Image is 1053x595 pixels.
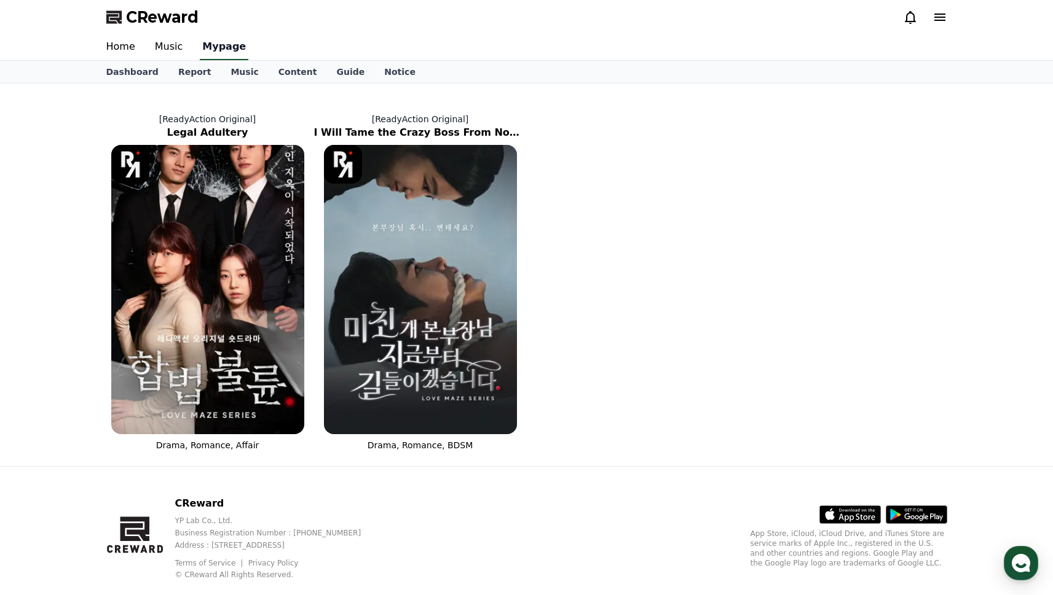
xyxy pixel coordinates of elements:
[314,103,527,461] a: [ReadyAction Original] I Will Tame the Crazy Boss From Now On I Will Tame the Crazy Boss From Now...
[175,540,381,550] p: Address : [STREET_ADDRESS]
[314,113,527,125] p: [ReadyAction Original]
[101,103,314,461] a: [ReadyAction Original] Legal Adultery Legal Adultery [object Object] Logo Drama, Romance, Affair
[326,61,374,83] a: Guide
[248,559,299,567] a: Privacy Policy
[368,440,473,450] span: Drama, Romance, BDSM
[126,7,199,27] span: CReward
[4,389,81,420] a: Home
[145,34,193,60] a: Music
[324,145,517,434] img: I Will Tame the Crazy Boss From Now On
[175,496,381,511] p: CReward
[314,125,527,140] h2: I Will Tame the Crazy Boss From Now On
[200,34,248,60] a: Mypage
[221,61,268,83] a: Music
[159,389,236,420] a: Settings
[324,145,363,184] img: [object Object] Logo
[97,34,145,60] a: Home
[175,528,381,538] p: Business Registration Number : [PHONE_NUMBER]
[101,113,314,125] p: [ReadyAction Original]
[175,570,381,580] p: © CReward All Rights Reserved.
[106,7,199,27] a: CReward
[97,61,168,83] a: Dashboard
[81,389,159,420] a: Messages
[175,516,381,526] p: YP Lab Co., Ltd.
[102,408,138,418] span: Messages
[168,61,221,83] a: Report
[175,559,245,567] a: Terms of Service
[156,440,259,450] span: Drama, Romance, Affair
[101,125,314,140] h2: Legal Adultery
[182,408,212,418] span: Settings
[111,145,150,184] img: [object Object] Logo
[751,529,947,568] p: App Store, iCloud, iCloud Drive, and iTunes Store are service marks of Apple Inc., registered in ...
[111,145,304,434] img: Legal Adultery
[374,61,425,83] a: Notice
[31,408,53,418] span: Home
[269,61,327,83] a: Content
